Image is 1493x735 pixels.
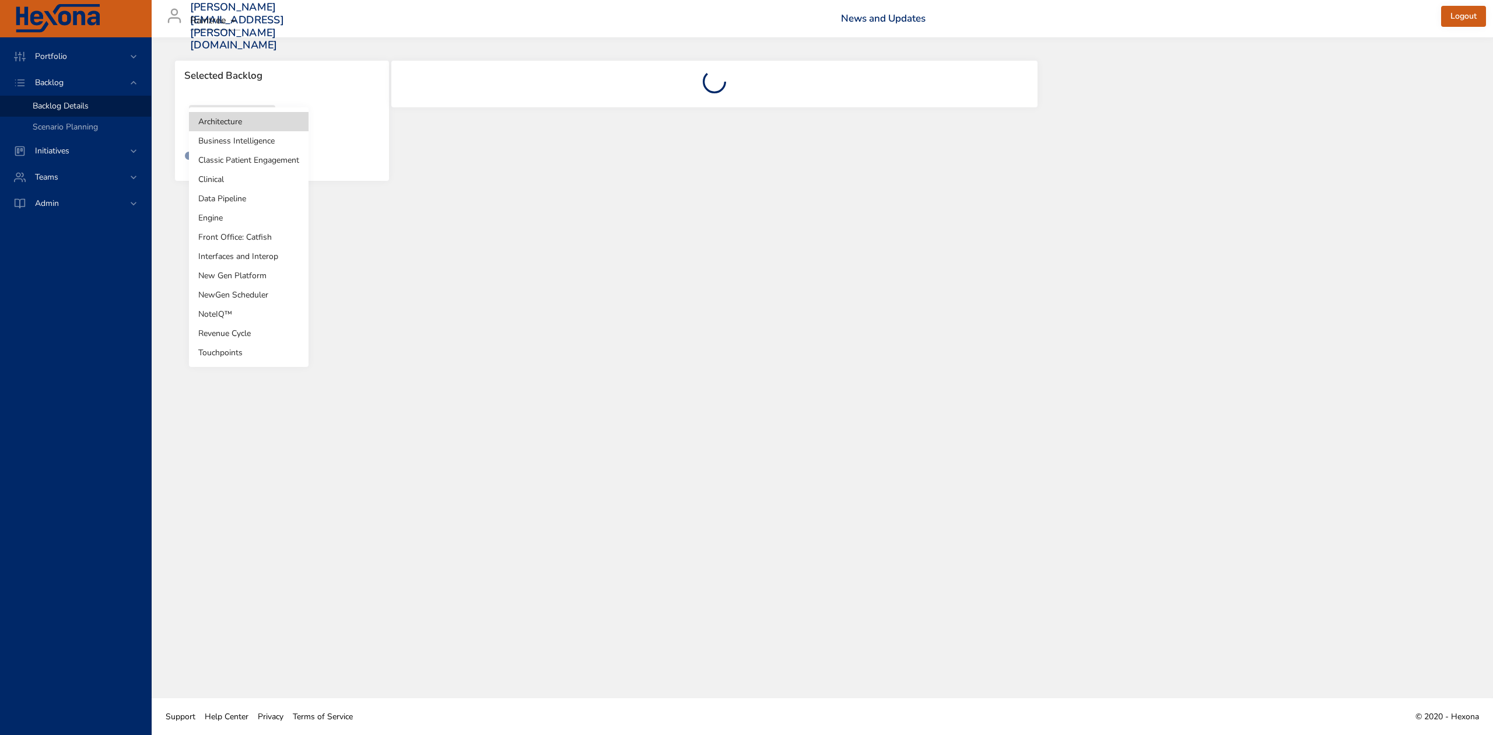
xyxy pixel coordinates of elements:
li: NoteIQ™ [189,304,309,324]
li: Engine [189,208,309,228]
li: Business Intelligence [189,131,309,150]
li: Front Office: Catfish [189,228,309,247]
li: Architecture [189,112,309,131]
li: Data Pipeline [189,189,309,208]
li: Touchpoints [189,343,309,362]
li: New Gen Platform [189,266,309,285]
li: Classic Patient Engagement [189,150,309,170]
li: Revenue Cycle [189,324,309,343]
li: Clinical [189,170,309,189]
li: Interfaces and Interop [189,247,309,266]
li: NewGen Scheduler [189,285,309,304]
